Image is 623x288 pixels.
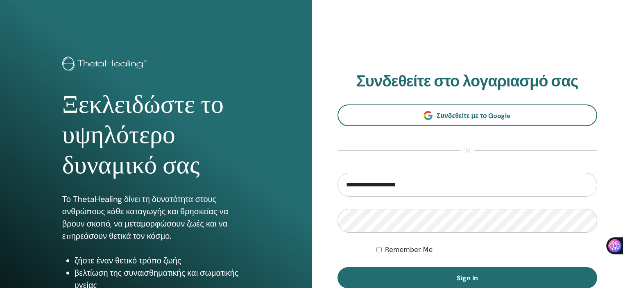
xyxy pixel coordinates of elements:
h1: Ξεκλειδώστε το υψηλότερο δυναμικό σας [62,89,249,181]
span: Συνδεθείτε με το Google [437,111,511,120]
a: Συνδεθείτε με το Google [338,104,598,126]
li: ζήστε έναν θετικό τρόπο ζωής [75,254,249,267]
span: ή [460,146,474,156]
p: Το ThetaHealing δίνει τη δυνατότητα στους ανθρώπους κάθε καταγωγής και θρησκείας να βρουν σκοπό, ... [62,193,249,242]
label: Remember Me [385,245,433,255]
h2: Συνδεθείτε στο λογαριασμό σας [338,72,598,91]
div: Keep me authenticated indefinitely or until I manually logout [376,245,597,255]
span: Sign In [457,274,478,282]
